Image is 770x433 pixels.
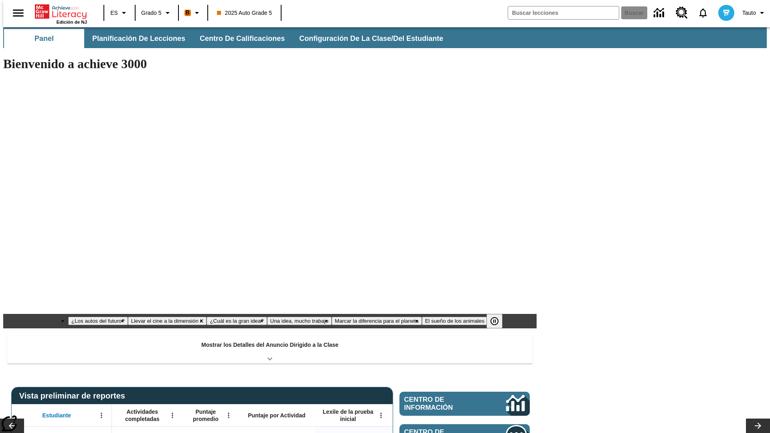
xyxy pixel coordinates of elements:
[35,4,87,20] a: Portada
[267,317,332,325] button: Diapositiva 4 Una idea, mucho trabajo
[486,314,511,328] div: Pausar
[35,3,87,24] div: Portada
[207,317,267,325] button: Diapositiva 3 ¿Cuál es la gran idea?
[6,1,30,25] button: Abrir el menú lateral
[95,409,107,421] button: Abrir menú
[404,396,479,412] span: Centro de información
[739,6,770,20] button: Perfil/Configuración
[19,391,129,401] span: Vista preliminar de reportes
[138,6,176,20] button: Grado: Grado 5, Elige un grado
[742,9,756,17] span: Tauto
[3,27,767,48] div: Subbarra de navegación
[486,314,503,328] button: Pausar
[332,317,422,325] button: Diapositiva 5 Marcar la diferencia para el planeta
[3,57,537,71] h1: Bienvenido a achieve 3000
[116,408,169,423] span: Actividades completadas
[43,412,71,419] span: Estudiante
[713,2,739,23] button: Escoja un nuevo avatar
[107,6,132,20] button: Lenguaje: ES, Selecciona un idioma
[671,2,693,24] a: Centro de recursos, Se abrirá en una pestaña nueva.
[110,9,118,17] span: ES
[68,317,128,325] button: Diapositiva 1 ¿Los autos del futuro?
[693,2,713,23] a: Notificaciones
[201,341,338,349] p: Mostrar los Detalles del Anuncio Dirigido a la Clase
[248,412,305,419] span: Puntaje por Actividad
[181,6,205,20] button: Boost El color de la clase es anaranjado. Cambiar el color de la clase.
[223,409,235,421] button: Abrir menú
[4,29,84,48] button: Panel
[128,317,207,325] button: Diapositiva 2 Llevar el cine a la dimensión X
[319,408,377,423] span: Lexile de la prueba inicial
[193,29,291,48] button: Centro de calificaciones
[7,336,533,364] div: Mostrar los Detalles del Anuncio Dirigido a la Clase
[217,9,272,17] span: 2025 Auto Grade 5
[166,409,178,421] button: Abrir menú
[141,9,162,17] span: Grado 5
[399,392,530,416] a: Centro de información
[186,8,190,18] span: B
[186,408,225,423] span: Puntaje promedio
[86,29,192,48] button: Planificación de lecciones
[3,29,450,48] div: Subbarra de navegación
[375,409,387,421] button: Abrir menú
[422,317,488,325] button: Diapositiva 6 El sueño de los animales
[718,5,734,21] img: avatar image
[508,6,619,19] input: Buscar campo
[649,2,671,24] a: Centro de información
[57,20,87,24] span: Edición de NJ
[746,419,770,433] button: Carrusel de lecciones, seguir
[293,29,450,48] button: Configuración de la clase/del estudiante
